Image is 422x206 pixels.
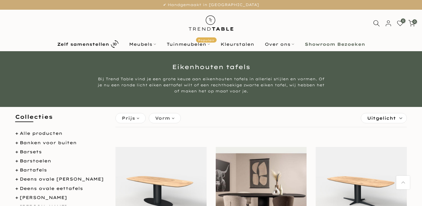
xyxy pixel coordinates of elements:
a: Zelf samenstellen [52,39,124,49]
iframe: toggle-frame [1,175,31,205]
img: trend-table [184,10,238,37]
h1: Eikenhouten tafels [34,64,388,70]
span: Populair [196,37,217,42]
span: 0 [401,18,405,23]
a: Kleurstalen [215,41,259,48]
div: Bij Trend Table vind je een grote keuze aan eikenhouten tafels in allerlei stijlen en vormen. Of ... [98,76,325,94]
span: Uitgelicht [367,113,396,123]
label: Sorteren:Uitgelicht [361,113,407,123]
a: Meubels [124,41,161,48]
a: 0 [397,20,404,27]
a: Deens ovale eettafels [20,186,83,191]
span: Prijs [122,115,135,121]
a: Deens ovale [PERSON_NAME] [20,176,104,182]
a: [PERSON_NAME] [20,195,67,200]
span: Vorm [155,115,170,121]
a: Banken voor buiten [20,140,77,145]
a: Barstoelen [20,158,51,164]
p: ✔ Handgemaakt in [GEOGRAPHIC_DATA] [8,2,414,8]
a: Terug naar boven [396,176,410,189]
a: 0 [408,20,415,27]
span: 0 [412,19,417,24]
b: Zelf samenstellen [57,42,109,46]
a: Showroom Bezoeken [299,41,370,48]
a: TuinmeubelenPopulair [161,41,215,48]
a: Bartafels [20,167,47,173]
a: Alle producten [20,131,62,136]
a: Barsets [20,149,42,154]
b: Showroom Bezoeken [305,42,365,46]
a: Over ons [259,41,299,48]
h5: Collecties [15,113,106,127]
